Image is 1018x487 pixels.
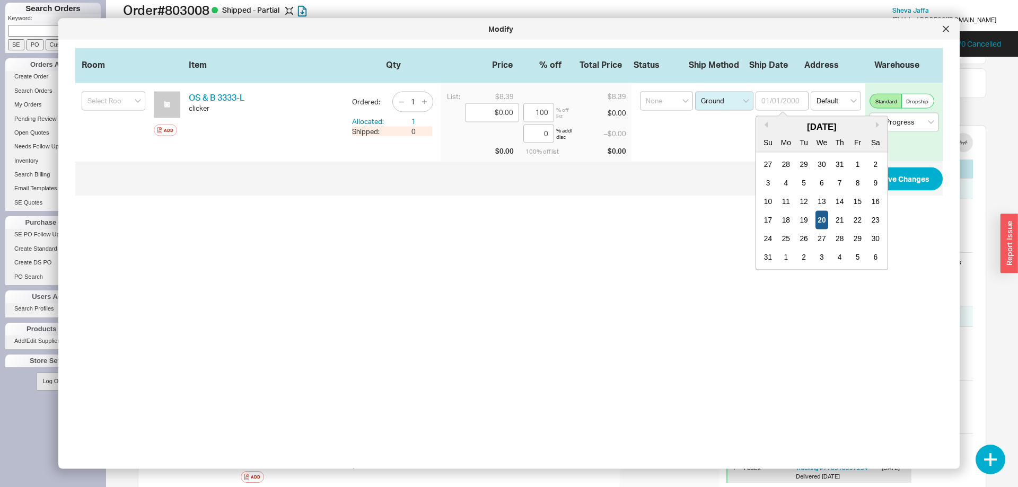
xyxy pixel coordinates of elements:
div: Ship Date [749,59,802,70]
div: day-5 [797,174,810,192]
div: day-30 [815,155,828,174]
a: SE Quotes [5,197,101,208]
input: Select Room [82,92,145,111]
div: day-25 [779,229,792,248]
div: Warehouse [857,59,936,70]
a: Search Orders [5,85,101,96]
div: – $0.00 [572,129,628,138]
a: My Orders [5,99,101,110]
a: Search Profiles [5,303,101,314]
div: Price [459,59,513,70]
div: day-24 [762,229,775,248]
div: 1 [732,464,740,481]
span: Save Changes [879,173,929,185]
div: $0.00 [465,145,519,157]
div: day-2 [869,155,882,174]
div: [DATE] [756,121,888,134]
a: Open Quotes [5,127,101,138]
div: Users Admin [5,290,101,303]
div: 1 [394,117,432,126]
button: Allocated:1 [352,117,432,126]
button: Previous Month [761,122,768,128]
div: day-12 [797,192,810,211]
span: Standard [875,97,897,105]
div: [DATE] [882,464,907,481]
div: Status [634,59,687,70]
h1: Order # 803008 [123,3,512,17]
a: Pending Review(2) [5,113,101,125]
a: Needs Follow Up(16) [5,141,101,152]
div: day-26 [797,229,810,248]
span: Needs Follow Up [14,143,59,149]
div: Room [82,59,145,68]
a: Search Billing [5,169,101,180]
span: [DATE] [822,473,840,480]
div: Ship Method [689,59,747,70]
div: day-9 [869,174,882,192]
div: $8.39 [465,92,519,101]
div: month-2025-08 [759,155,885,267]
div: day-3 [762,174,775,192]
div: % off list [556,106,575,119]
button: Log Out [37,373,69,390]
a: Email Templates [5,183,101,194]
div: day-28 [779,155,792,174]
div: Su [762,133,775,152]
a: Sheva Jaffa [892,7,929,14]
a: Inventory [5,155,101,166]
div: day-19 [797,211,810,229]
div: day-16 [869,192,882,211]
input: PO [27,39,43,50]
div: day-31 [833,155,846,174]
div: $0.00 [572,108,628,117]
div: day-11 [779,192,792,211]
div: day-23 [869,211,882,229]
div: % off [517,59,561,70]
div: Mo [779,133,792,152]
div: Store Settings [5,355,101,367]
div: Products Admin [5,323,101,335]
span: Delivered [796,473,821,480]
div: day-3 [815,248,828,267]
input: SE [8,39,24,50]
a: Create Standard PO [5,243,101,254]
div: Modify [64,24,937,34]
div: day-29 [852,229,864,248]
button: Save Changes [866,167,943,191]
a: OS & B 3333-L [189,92,244,103]
div: Ordered: [352,88,384,107]
div: day-29 [797,155,810,174]
div: day-8 [852,174,864,192]
a: Add/Edit Suppliers [5,335,101,347]
div: day-6 [815,174,828,192]
div: day-28 [833,229,846,248]
div: List: [447,92,461,101]
div: clicker [189,103,344,113]
div: Add [164,126,173,135]
div: Add [251,473,260,481]
div: day-20 [815,211,828,229]
div: Address [804,59,855,70]
a: Create Order [5,71,101,82]
div: day-15 [852,192,864,211]
div: Sa [869,133,882,152]
div: day-14 [833,192,846,211]
div: day-30 [869,229,882,248]
div: day-27 [815,229,828,248]
p: Keyword: [8,14,101,25]
div: Sheva Jaffa [123,17,512,28]
a: PO Search [5,271,101,282]
span: Dropship [906,97,928,105]
div: day-4 [779,174,792,192]
div: day-7 [833,174,846,192]
input: Cust. PO/Proj [46,39,90,50]
a: Create DS PO [5,257,101,268]
button: Add [241,471,264,483]
div: Qty [386,59,426,68]
div: Purchase Orders [5,216,101,229]
div: Orders Admin [5,58,101,71]
div: Allocated: [352,117,386,126]
div: $0.00 [572,145,628,157]
div: % addl disc [556,127,575,140]
div: day-31 [762,248,775,267]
